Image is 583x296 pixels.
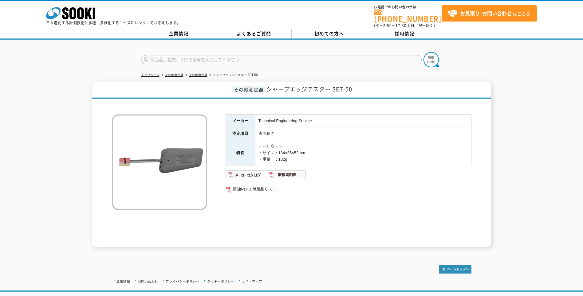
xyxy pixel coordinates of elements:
a: プライバシーポリシー [166,279,199,283]
span: 8:50 [383,23,392,28]
span: お電話でのお問い合わせは [374,5,442,9]
a: その他測定器 [189,73,207,77]
td: 表面粗さ [255,127,471,140]
img: btn_search.png [423,52,439,67]
img: シャープエッジテスター SET-50 [112,114,207,210]
a: トップページ [141,73,160,77]
td: ＜＜仕様＞＞ ・サイズ：184×35×52mm ・重量 ：132g [255,140,471,166]
th: 測定項目 [226,127,255,140]
td: Technical Engineering Service [255,114,471,127]
a: 企業情報 [141,29,216,38]
a: お見積り･お問い合わせはこちら [442,5,537,22]
a: サイトマップ [242,279,262,283]
a: その他測定器 [165,73,183,77]
th: 特長 [226,140,255,166]
a: クッキーポリシー [207,279,234,283]
span: その他測定器 [232,86,265,93]
strong: お見積り･お問い合わせ [460,10,512,17]
a: メーカーカタログ [226,174,266,178]
span: シャープエッジテスター SET-50 [266,85,352,93]
img: トップページへ [439,265,471,274]
a: 取扱説明書 [266,174,306,178]
a: 採用情報 [367,29,442,38]
a: [PHONE_NUMBER] [374,10,442,22]
img: メーカーカタログ [226,170,266,180]
span: 17:30 [396,23,407,28]
a: 企業情報 [116,279,130,283]
p: 日々進化する計測技術と多種・多様化するニーズにレンタルでお応えします。 [46,21,181,25]
th: メーカー [226,114,255,127]
span: はこちら [448,9,530,18]
a: 初めての方へ [292,29,367,38]
a: よくあるご質問 [216,29,292,38]
span: (平日 ～ 土日、祝日除く) [374,23,435,28]
span: 初めての方へ [314,30,344,37]
img: 取扱説明書 [266,170,306,180]
a: お問い合わせ [138,279,158,283]
input: 商品名、型式、NETIS番号を入力してください [141,55,422,64]
a: 関連PDF1 付属品リスト [226,185,471,193]
li: シャープエッジテスター SET-50 [208,72,258,78]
